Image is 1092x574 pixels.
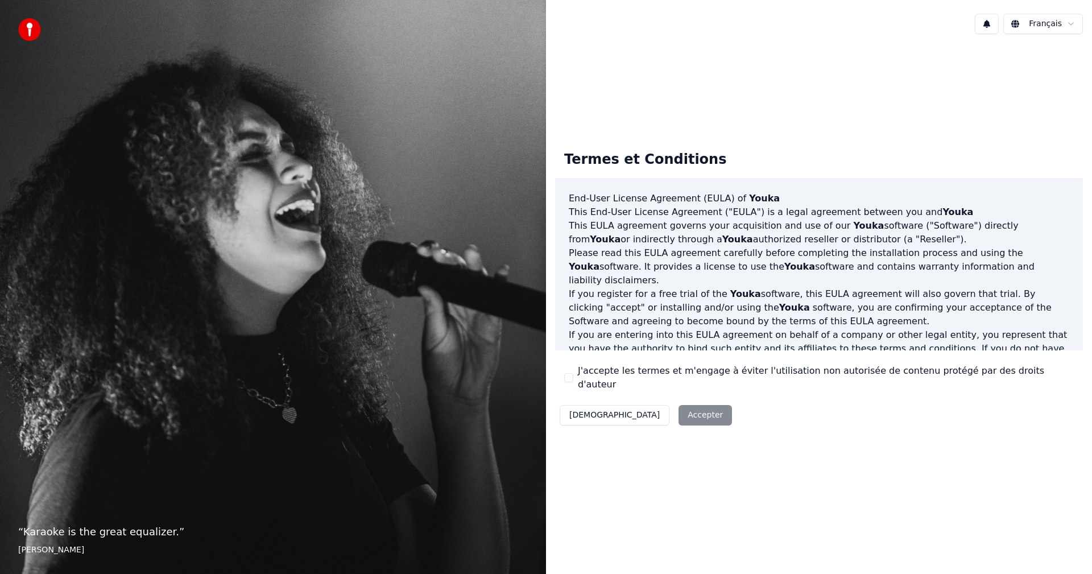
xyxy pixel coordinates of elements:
[569,205,1069,219] p: This End-User License Agreement ("EULA") is a legal agreement between you and
[578,364,1074,391] label: J'accepte les termes et m'engage à éviter l'utilisation non autorisée de contenu protégé par des ...
[560,405,669,426] button: [DEMOGRAPHIC_DATA]
[730,288,761,299] span: Youka
[590,234,621,245] span: Youka
[569,328,1069,383] p: If you are entering into this EULA agreement on behalf of a company or other legal entity, you re...
[569,219,1069,246] p: This EULA agreement governs your acquisition and use of our software ("Software") directly from o...
[569,192,1069,205] h3: End-User License Agreement (EULA) of
[18,18,41,41] img: youka
[18,544,528,556] footer: [PERSON_NAME]
[18,524,528,540] p: “ Karaoke is the great equalizer. ”
[569,246,1069,287] p: Please read this EULA agreement carefully before completing the installation process and using th...
[779,302,810,313] span: Youka
[722,234,753,245] span: Youka
[569,287,1069,328] p: If you register for a free trial of the software, this EULA agreement will also govern that trial...
[853,220,884,231] span: Youka
[749,193,780,204] span: Youka
[569,261,599,272] span: Youka
[555,142,735,178] div: Termes et Conditions
[942,207,973,217] span: Youka
[784,261,815,272] span: Youka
